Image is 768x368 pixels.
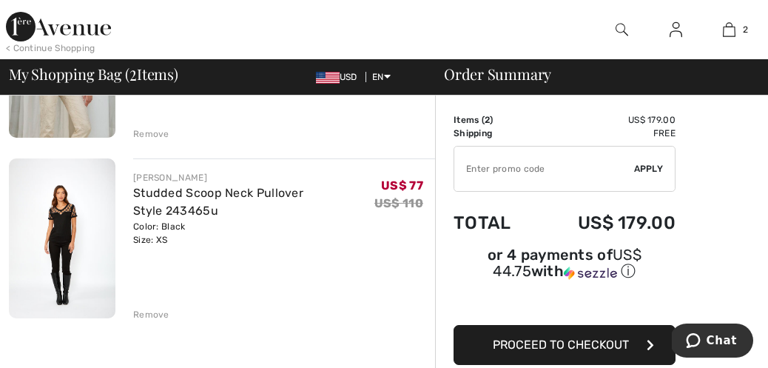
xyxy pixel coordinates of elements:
div: Color: Black Size: XS [133,220,374,247]
span: Proceed to Checkout [493,338,629,352]
td: US$ 179.00 [536,113,676,127]
img: US Dollar [316,72,340,84]
td: Total [454,198,536,248]
div: Remove [133,308,169,321]
div: Remove [133,127,169,141]
div: [PERSON_NAME] [133,171,374,184]
iframe: PayPal-paypal [454,287,676,320]
td: Free [536,127,676,140]
img: search the website [616,21,628,39]
input: Promo code [454,147,634,191]
span: USD [316,72,363,82]
a: Studded Scoop Neck Pullover Style 243465u [133,186,303,218]
span: My Shopping Bag ( Items) [9,67,178,81]
div: or 4 payments ofUS$ 44.75withSezzle Click to learn more about Sezzle [454,248,676,287]
img: Sezzle [564,267,617,280]
s: US$ 110 [374,196,423,210]
img: My Bag [723,21,735,39]
img: My Info [670,21,682,39]
span: 2 [743,23,748,36]
span: US$ 44.75 [493,246,641,280]
span: Apply [634,162,664,175]
div: Order Summary [426,67,759,81]
img: 1ère Avenue [6,12,111,41]
span: 2 [485,115,490,125]
span: US$ 77 [381,178,423,193]
img: Studded Scoop Neck Pullover Style 243465u [9,158,115,318]
div: or 4 payments of with [454,248,676,281]
td: Items ( ) [454,113,536,127]
span: EN [372,72,391,82]
span: 2 [129,63,137,82]
button: Proceed to Checkout [454,325,676,365]
a: Sign In [658,21,694,39]
td: US$ 179.00 [536,198,676,248]
a: 2 [703,21,755,39]
iframe: Opens a widget where you can chat to one of our agents [672,324,753,361]
div: < Continue Shopping [6,41,95,55]
td: Shipping [454,127,536,140]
